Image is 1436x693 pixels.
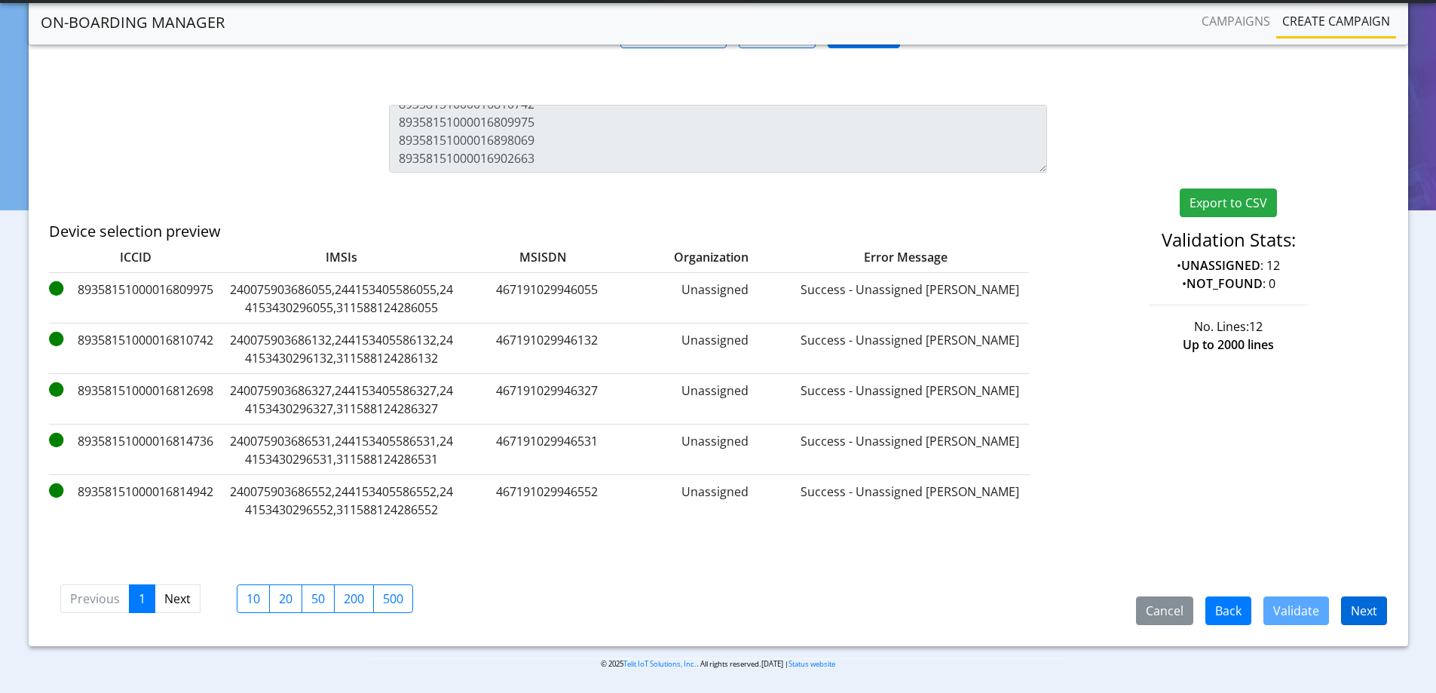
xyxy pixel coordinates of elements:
[155,584,201,613] a: Next
[373,584,413,613] label: 500
[334,584,374,613] label: 200
[610,248,761,266] label: Organization
[461,248,604,266] label: MSISDN
[1263,596,1329,625] button: Validate
[1186,275,1263,292] strong: NOT_FOUND
[797,331,1023,367] label: Success - Unassigned [PERSON_NAME]
[461,281,634,317] label: 467191029946055
[1070,274,1387,293] p: • : 0
[797,483,1023,519] label: Success - Unassigned [PERSON_NAME]
[640,483,791,519] label: Unassigned
[129,584,155,613] a: 1
[302,584,335,613] label: 50
[461,382,634,418] label: 467191029946327
[1136,596,1193,625] button: Cancel
[767,248,993,266] label: Error Message
[228,281,455,317] label: 240075903686055,244153405586055,244153430296055,311588124286055
[461,331,634,367] label: 467191029946132
[228,382,455,418] label: 240075903686327,244153405586327,244153430296327,311588124286327
[640,382,791,418] label: Unassigned
[49,432,222,468] label: 89358151000016814736
[228,331,455,367] label: 240075903686132,244153405586132,244153430296132,311588124286132
[1058,336,1398,354] div: Up to 2000 lines
[1276,6,1396,36] a: Create campaign
[49,281,222,317] label: 89358151000016809975
[1341,596,1387,625] button: Next
[623,659,697,669] a: Telit IoT Solutions, Inc.
[1070,229,1387,251] h4: Validation Stats:
[461,432,634,468] label: 467191029946531
[228,248,455,266] label: IMSIs
[1058,317,1398,336] div: No. Lines:
[49,248,222,266] label: ICCID
[370,658,1066,670] p: © 2025 . All rights reserved.[DATE] |
[1249,318,1263,335] span: 12
[269,584,302,613] label: 20
[788,659,835,669] a: Status website
[1070,256,1387,274] p: • : 12
[640,281,791,317] label: Unassigned
[1180,189,1277,217] button: Export to CSV
[797,432,1023,468] label: Success - Unassigned [PERSON_NAME]
[237,584,270,613] label: 10
[49,222,942,241] h5: Device selection preview
[797,382,1023,418] label: Success - Unassigned [PERSON_NAME]
[49,483,222,519] label: 89358151000016814942
[640,331,791,367] label: Unassigned
[797,281,1023,317] label: Success - Unassigned [PERSON_NAME]
[1196,6,1276,36] a: Campaigns
[228,432,455,468] label: 240075903686531,244153405586531,244153430296531,311588124286531
[1181,257,1260,274] strong: UNASSIGNED
[49,331,222,367] label: 89358151000016810742
[228,483,455,519] label: 240075903686552,244153405586552,244153430296552,311588124286552
[461,483,634,519] label: 467191029946552
[1205,596,1251,625] button: Back
[640,432,791,468] label: Unassigned
[49,382,222,418] label: 89358151000016812698
[41,8,225,38] a: On-Boarding Manager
